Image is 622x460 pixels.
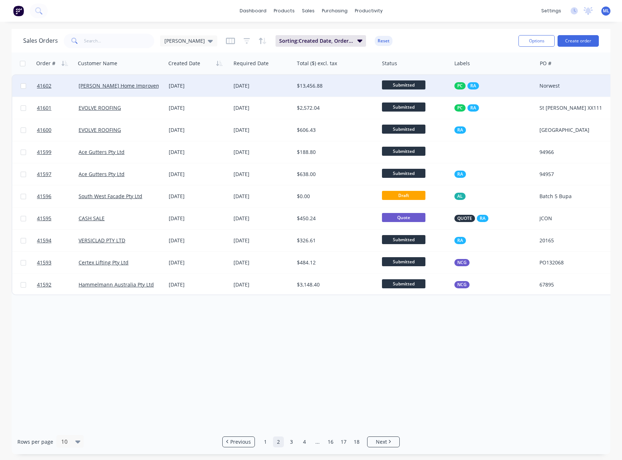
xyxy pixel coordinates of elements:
div: $450.24 [297,215,372,222]
div: Order # [36,60,55,67]
a: 41596 [37,185,79,207]
div: [DATE] [169,281,228,288]
div: [DATE] [234,149,291,156]
div: products [270,5,298,16]
a: 41600 [37,119,79,141]
h1: Sales Orders [23,37,58,44]
span: 41593 [37,259,51,266]
div: [DATE] [234,104,291,112]
a: Jump forward [312,436,323,447]
a: 41592 [37,274,79,296]
button: NCG [454,259,470,266]
button: QUOTERA [454,215,488,222]
span: Submitted [382,169,425,178]
div: productivity [351,5,386,16]
a: EVOLVE ROOFING [79,126,121,133]
span: Rows per page [17,438,53,446]
button: Options [518,35,555,47]
div: $606.43 [297,126,372,134]
a: 41602 [37,75,79,97]
div: PO # [540,60,551,67]
a: Hammelmann Australia Pty Ltd [79,281,154,288]
a: Page 18 [351,436,362,447]
div: $326.61 [297,237,372,244]
div: 20165 [539,237,609,244]
span: RA [457,237,463,244]
span: Draft [382,191,425,200]
div: Batch 5 Bupa [539,193,609,200]
span: RA [457,126,463,134]
div: [DATE] [169,149,228,156]
div: [DATE] [234,193,291,200]
span: 41600 [37,126,51,134]
ul: Pagination [219,436,403,447]
div: 94966 [539,149,609,156]
span: 41599 [37,149,51,156]
div: JCON [539,215,609,222]
div: Required Date [234,60,269,67]
div: $0.00 [297,193,372,200]
span: Submitted [382,103,425,112]
span: NCG [457,259,467,266]
span: 41597 [37,171,51,178]
a: [PERSON_NAME] Home Improvements Pty Ltd [79,82,189,89]
a: 41597 [37,163,79,185]
div: [DATE] [169,126,228,134]
div: $2,572.04 [297,104,372,112]
div: 94957 [539,171,609,178]
a: EVOLVE ROOFING [79,104,121,111]
div: [DATE] [169,104,228,112]
span: PC [457,104,463,112]
span: 41602 [37,82,51,89]
span: NCG [457,281,467,288]
span: Next [376,438,387,446]
div: [DATE] [234,237,291,244]
div: settings [538,5,565,16]
button: NCG [454,281,470,288]
div: [DATE] [169,215,228,222]
span: ML [603,8,609,14]
button: AL [454,193,466,200]
span: QUOTE [457,215,472,222]
span: 41596 [37,193,51,200]
div: $484.12 [297,259,372,266]
span: PC [457,82,463,89]
span: Submitted [382,279,425,288]
div: [DATE] [169,237,228,244]
a: dashboard [236,5,270,16]
input: Search... [84,34,155,48]
a: VERSICLAD PTY LTD [79,237,125,244]
span: Submitted [382,235,425,244]
a: Page 16 [325,436,336,447]
span: 41601 [37,104,51,112]
button: RA [454,126,466,134]
div: [DATE] [234,82,291,89]
div: [DATE] [234,171,291,178]
a: CASH SALE [79,215,105,222]
a: Page 3 [286,436,297,447]
a: 41595 [37,208,79,229]
button: PCRA [454,104,479,112]
a: 41594 [37,230,79,251]
a: Ace Gutters Pty Ltd [79,149,125,155]
div: [DATE] [234,215,291,222]
a: Page 17 [338,436,349,447]
div: [DATE] [169,82,228,89]
span: Sorting: Created Date, Order # [279,37,353,45]
span: 41592 [37,281,51,288]
div: [DATE] [169,193,228,200]
div: purchasing [318,5,351,16]
span: RA [470,82,476,89]
span: Submitted [382,125,425,134]
div: [DATE] [234,126,291,134]
div: Status [382,60,397,67]
a: 41601 [37,97,79,119]
div: [DATE] [169,259,228,266]
div: [GEOGRAPHIC_DATA] [539,126,609,134]
div: [DATE] [234,259,291,266]
div: sales [298,5,318,16]
a: Certex Lifting Pty Ltd [79,259,129,266]
button: Reset [375,36,392,46]
div: Norwest [539,82,609,89]
div: [DATE] [234,281,291,288]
